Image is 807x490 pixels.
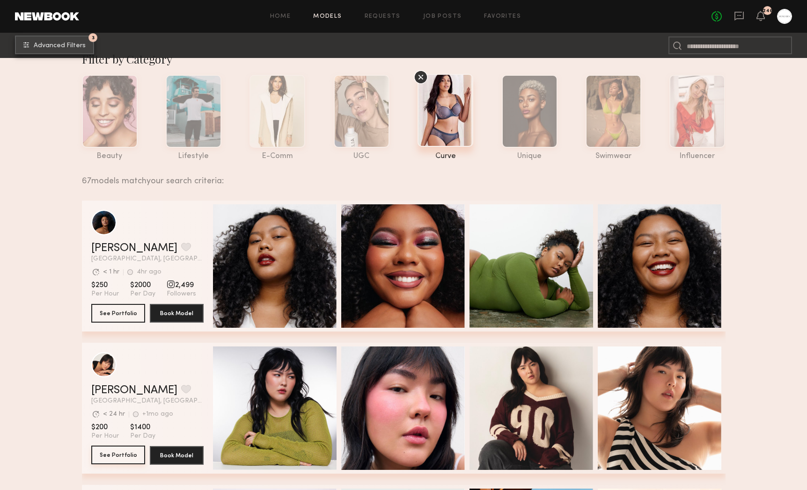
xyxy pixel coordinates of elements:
a: Job Posts [423,14,462,20]
div: lifestyle [166,152,221,160]
div: UGC [334,152,389,160]
div: < 24 hr [103,411,125,418]
span: 2,499 [167,281,196,290]
div: < 1 hr [103,269,119,275]
a: [PERSON_NAME] [91,243,177,254]
div: swimwear [586,152,641,160]
a: Home [270,14,291,20]
span: [GEOGRAPHIC_DATA], [GEOGRAPHIC_DATA] [91,256,204,262]
div: Filter by Category [82,51,726,66]
div: +1mo ago [142,411,173,418]
a: [PERSON_NAME] [91,385,177,396]
a: Models [313,14,342,20]
span: $250 [91,281,119,290]
button: See Portfolio [91,446,145,464]
div: e-comm [249,152,305,160]
div: unique [502,152,558,160]
div: 67 models match your search criteria: [82,166,718,186]
button: 3Advanced Filters [15,36,94,54]
div: 246 [763,8,773,14]
span: $1400 [130,423,155,432]
div: curve [418,152,473,160]
span: $2000 [130,281,155,290]
span: 3 [92,36,95,40]
span: Per Hour [91,432,119,440]
span: Per Day [130,432,155,440]
span: Per Day [130,290,155,298]
button: Book Model [150,446,204,465]
button: See Portfolio [91,304,145,323]
button: Book Model [150,304,204,323]
span: [GEOGRAPHIC_DATA], [GEOGRAPHIC_DATA] [91,398,204,404]
span: Advanced Filters [34,43,86,49]
span: $200 [91,423,119,432]
div: 4hr ago [137,269,161,275]
a: Favorites [484,14,521,20]
a: Requests [365,14,401,20]
div: influencer [669,152,725,160]
span: Per Hour [91,290,119,298]
div: beauty [82,152,138,160]
span: Followers [167,290,196,298]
